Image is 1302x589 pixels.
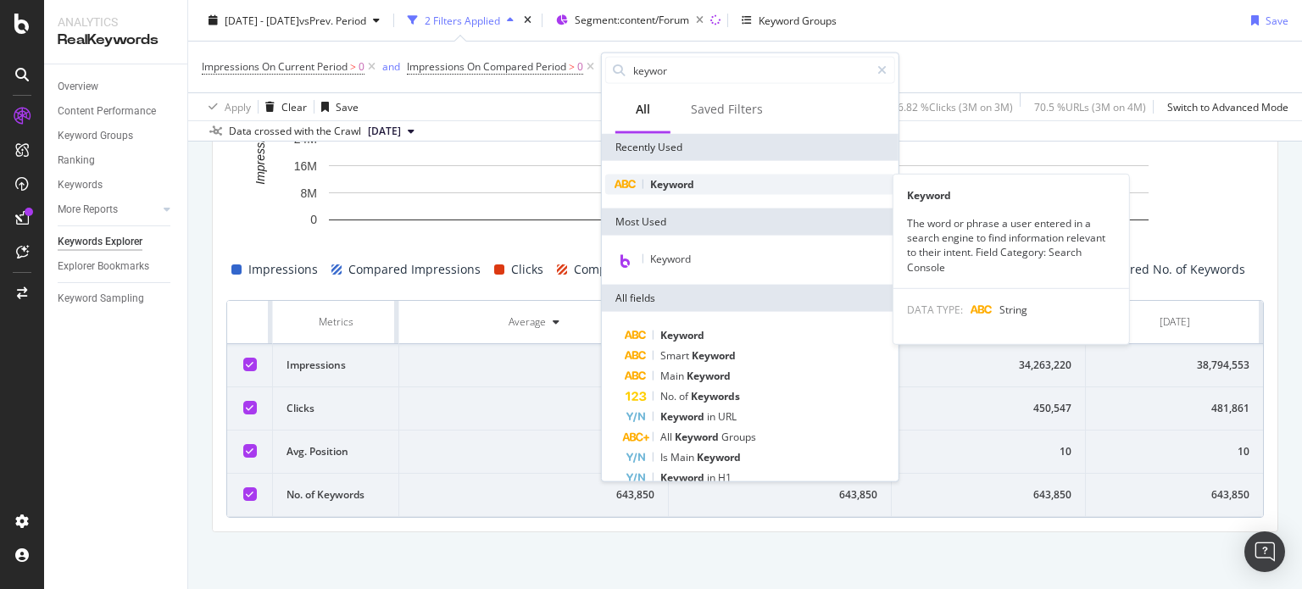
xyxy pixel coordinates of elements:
[660,348,692,363] span: Smart
[707,470,718,485] span: in
[58,152,95,169] div: Ranking
[273,387,399,431] td: Clicks
[511,259,543,280] span: Clicks
[225,13,299,27] span: [DATE] - [DATE]
[226,76,1251,246] svg: A chart.
[314,93,359,120] button: Save
[905,444,1072,459] div: 10
[361,121,421,142] button: [DATE]
[907,303,963,317] span: DATA TYPE:
[273,344,399,387] td: Impressions
[202,93,251,120] button: Apply
[691,389,740,403] span: Keywords
[549,7,710,34] button: Segment:content/Forum
[368,124,401,139] span: 2025 Aug. 4th
[1244,531,1285,572] div: Open Intercom Messenger
[520,12,535,29] div: times
[692,348,736,363] span: Keyword
[707,409,718,424] span: in
[892,99,1013,114] div: 96.82 % Clicks ( 3M on 3M )
[58,233,175,251] a: Keywords Explorer
[509,314,546,330] div: Average
[58,103,175,120] a: Content Performance
[735,7,843,34] button: Keyword Groups
[359,55,364,79] span: 0
[413,401,654,416] div: 450,547
[718,470,732,485] span: H1
[202,59,348,74] span: Impressions On Current Period
[602,285,899,312] div: All fields
[202,7,387,34] button: [DATE] - [DATE]vsPrev. Period
[58,78,98,96] div: Overview
[670,450,697,464] span: Main
[413,487,654,503] div: 643,850
[569,59,575,74] span: >
[905,358,1072,373] div: 34,263,220
[1099,487,1249,503] div: 643,850
[660,369,687,383] span: Main
[660,389,679,403] span: No.
[893,188,1129,203] div: Keyword
[577,55,583,79] span: 0
[248,259,318,280] span: Impressions
[58,290,144,308] div: Keyword Sampling
[281,99,307,114] div: Clear
[1090,259,1245,280] span: Compared No. of Keywords
[1099,401,1249,416] div: 481,861
[1266,13,1288,27] div: Save
[721,430,756,444] span: Groups
[58,233,142,251] div: Keywords Explorer
[58,152,175,169] a: Ranking
[58,31,174,50] div: RealKeywords
[58,78,175,96] a: Overview
[660,328,704,342] span: Keyword
[253,121,267,185] text: Impressions
[58,127,175,145] a: Keyword Groups
[294,159,317,173] text: 16M
[1099,444,1249,459] div: 10
[401,7,520,34] button: 2 Filters Applied
[682,487,877,503] div: 643,850
[413,444,654,459] div: 10
[301,186,317,200] text: 8M
[407,59,566,74] span: Impressions On Compared Period
[1244,7,1288,34] button: Save
[58,14,174,31] div: Analytics
[675,430,721,444] span: Keyword
[660,470,707,485] span: Keyword
[905,401,1072,416] div: 450,547
[1034,99,1146,114] div: 70.5 % URLs ( 3M on 4M )
[650,252,691,266] span: Keyword
[225,99,251,114] div: Apply
[1160,314,1190,330] div: [DATE]
[425,13,500,27] div: 2 Filters Applied
[58,103,156,120] div: Content Performance
[759,13,837,27] div: Keyword Groups
[58,127,133,145] div: Keyword Groups
[413,358,654,373] div: 34,263,220
[58,290,175,308] a: Keyword Sampling
[259,93,307,120] button: Clear
[636,101,650,118] div: All
[1160,93,1288,120] button: Switch to Advanced Mode
[1167,99,1288,114] div: Switch to Advanced Mode
[299,13,366,27] span: vs Prev. Period
[660,430,675,444] span: All
[679,389,691,403] span: of
[574,259,669,280] span: Compared Clicks
[602,208,899,236] div: Most Used
[999,303,1027,317] span: String
[905,487,1072,503] div: 643,850
[602,134,899,161] div: Recently Used
[382,59,400,74] div: and
[893,216,1129,275] div: The word or phrase a user entered in a search engine to find information relevant to their intent...
[348,259,481,280] span: Compared Impressions
[287,314,385,330] div: Metrics
[58,201,159,219] a: More Reports
[273,474,399,517] td: No. of Keywords
[229,124,361,139] div: Data crossed with the Crawl
[660,409,707,424] span: Keyword
[632,58,870,83] input: Search by field name
[382,58,400,75] button: and
[350,59,356,74] span: >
